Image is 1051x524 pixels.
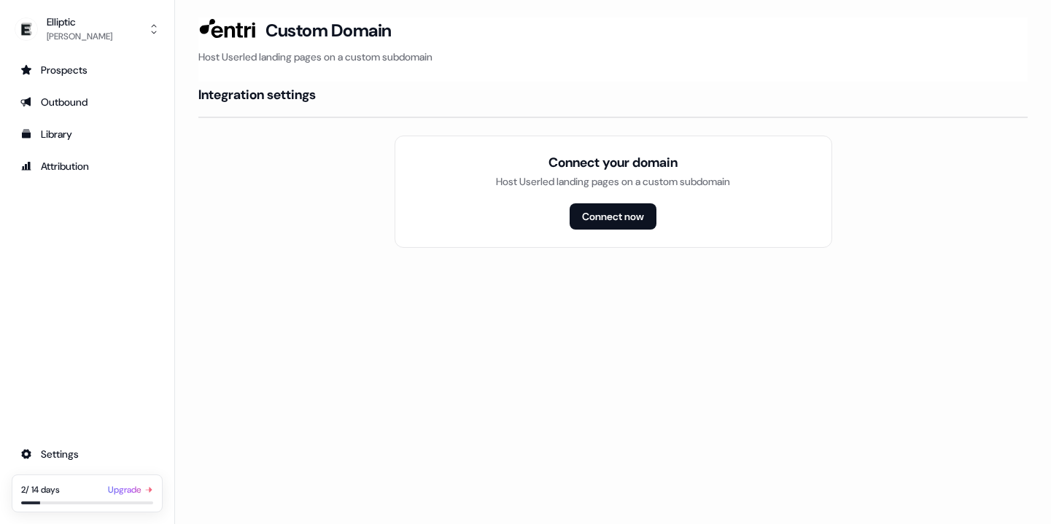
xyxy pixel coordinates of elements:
[548,154,678,171] div: Connect your domain
[496,174,730,189] div: Host Userled landing pages on a custom subdomain
[12,58,163,82] a: Go to prospects
[20,63,154,77] div: Prospects
[12,155,163,178] a: Go to attribution
[570,203,656,230] button: Connect now
[198,86,316,103] h4: Integration settings
[108,482,153,497] a: Upgrade
[20,95,154,109] div: Outbound
[47,15,112,29] div: Elliptic
[20,159,154,173] div: Attribution
[12,90,163,114] a: Go to outbound experience
[12,122,163,146] a: Go to templates
[20,447,154,461] div: Settings
[12,442,163,466] a: Go to integrations
[47,29,112,44] div: [PERSON_NAME]
[20,127,154,141] div: Library
[12,12,163,47] button: Elliptic[PERSON_NAME]
[198,50,1028,64] p: Host Userled landing pages on a custom subdomain
[265,20,392,42] h3: Custom Domain
[21,482,60,497] div: 2 / 14 days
